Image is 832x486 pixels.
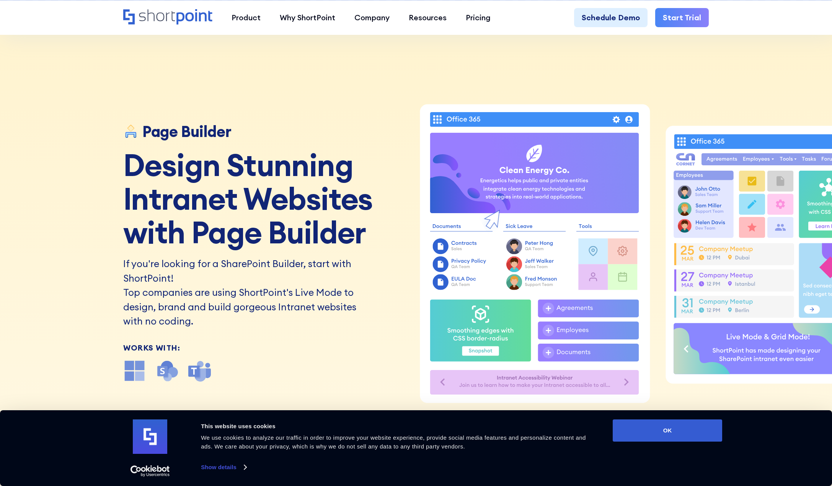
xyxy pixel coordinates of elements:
[117,465,184,477] a: Usercentrics Cookiebot - opens in a new window
[416,83,832,422] dotlottie-player: ShortPoint Live Mode Animation
[123,344,410,352] div: Works With:
[123,148,410,249] h1: Design Stunning Intranet Websites with Page Builder
[123,257,361,285] h2: If you're looking for a SharePoint Builder, start with ShortPoint!
[201,422,595,431] div: This website uses cookies
[345,8,399,27] a: Company
[574,8,648,27] a: Schedule Demo
[201,462,246,473] a: Show details
[142,123,231,140] div: Page Builder
[156,359,179,382] img: SharePoint icon
[123,9,212,26] a: Home
[232,12,261,23] div: Product
[123,359,146,382] img: microsoft office icon
[409,12,447,23] div: Resources
[123,285,361,329] p: Top companies are using ShortPoint's Live Mode to design, brand and build gorgeous Intranet websi...
[201,434,586,450] span: We use cookies to analyze our traffic in order to improve your website experience, provide social...
[354,12,390,23] div: Company
[613,419,722,442] button: OK
[222,8,270,27] a: Product
[270,8,345,27] a: Why ShortPoint
[399,8,456,27] a: Resources
[456,8,500,27] a: Pricing
[133,419,167,454] img: logo
[466,12,491,23] div: Pricing
[280,12,335,23] div: Why ShortPoint
[655,8,709,27] a: Start Trial
[188,359,211,382] img: microsoft teams icon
